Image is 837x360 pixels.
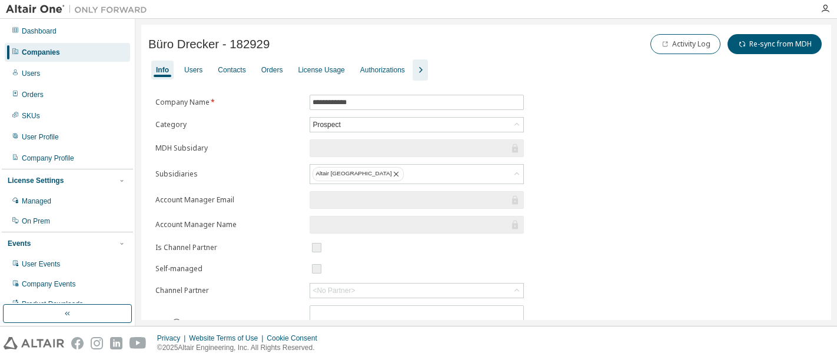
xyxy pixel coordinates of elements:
[71,337,84,349] img: facebook.svg
[6,4,153,15] img: Altair One
[310,165,523,184] div: Altair [GEOGRAPHIC_DATA]
[155,243,303,252] label: Is Channel Partner
[650,34,720,54] button: Activity Log
[298,65,344,75] div: License Usage
[155,286,303,295] label: Channel Partner
[157,343,324,353] p: © 2025 Altair Engineering, Inc. All Rights Reserved.
[129,337,147,349] img: youtube.svg
[267,334,324,343] div: Cookie Consent
[22,132,59,142] div: User Profile
[155,195,303,205] label: Account Manager Email
[310,284,523,298] div: <No Partner>
[155,318,172,328] label: Note
[8,176,64,185] div: License Settings
[310,118,523,132] div: Prospect
[313,167,404,181] div: Altair [GEOGRAPHIC_DATA]
[184,65,202,75] div: Users
[155,120,303,129] label: Category
[155,220,303,229] label: Account Manager Name
[189,334,267,343] div: Website Terms of Use
[22,48,60,57] div: Companies
[22,196,51,206] div: Managed
[156,65,169,75] div: Info
[261,65,283,75] div: Orders
[91,337,103,349] img: instagram.svg
[155,98,303,107] label: Company Name
[22,26,57,36] div: Dashboard
[148,38,270,51] span: Büro Drecker - 182929
[110,337,122,349] img: linkedin.svg
[172,318,181,328] button: information
[311,118,342,131] div: Prospect
[22,279,75,289] div: Company Events
[22,299,83,309] div: Product Downloads
[218,65,245,75] div: Contacts
[155,144,303,153] label: MDH Subsidary
[728,34,822,54] button: Re-sync from MDH
[155,264,303,274] label: Self-managed
[22,69,40,78] div: Users
[360,65,405,75] div: Authorizations
[22,216,50,226] div: On Prem
[22,259,60,269] div: User Events
[22,111,40,121] div: SKUs
[22,90,44,99] div: Orders
[157,334,189,343] div: Privacy
[8,239,31,248] div: Events
[4,337,64,349] img: altair_logo.svg
[313,286,355,295] div: <No Partner>
[155,169,303,179] label: Subsidiaries
[22,154,74,163] div: Company Profile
